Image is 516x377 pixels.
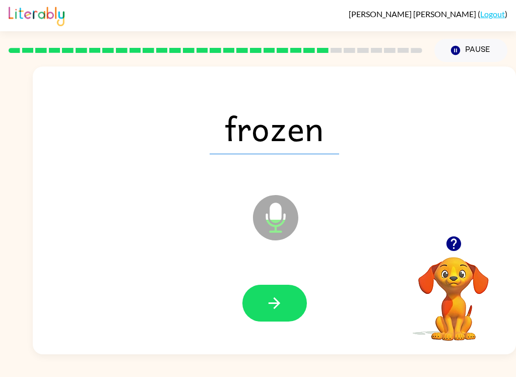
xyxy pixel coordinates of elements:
[403,241,504,342] video: Your browser must support playing .mp4 files to use Literably. Please try using another browser.
[210,102,339,154] span: frozen
[9,4,64,26] img: Literably
[349,9,507,19] div: ( )
[480,9,505,19] a: Logout
[434,39,507,62] button: Pause
[349,9,478,19] span: [PERSON_NAME] [PERSON_NAME]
